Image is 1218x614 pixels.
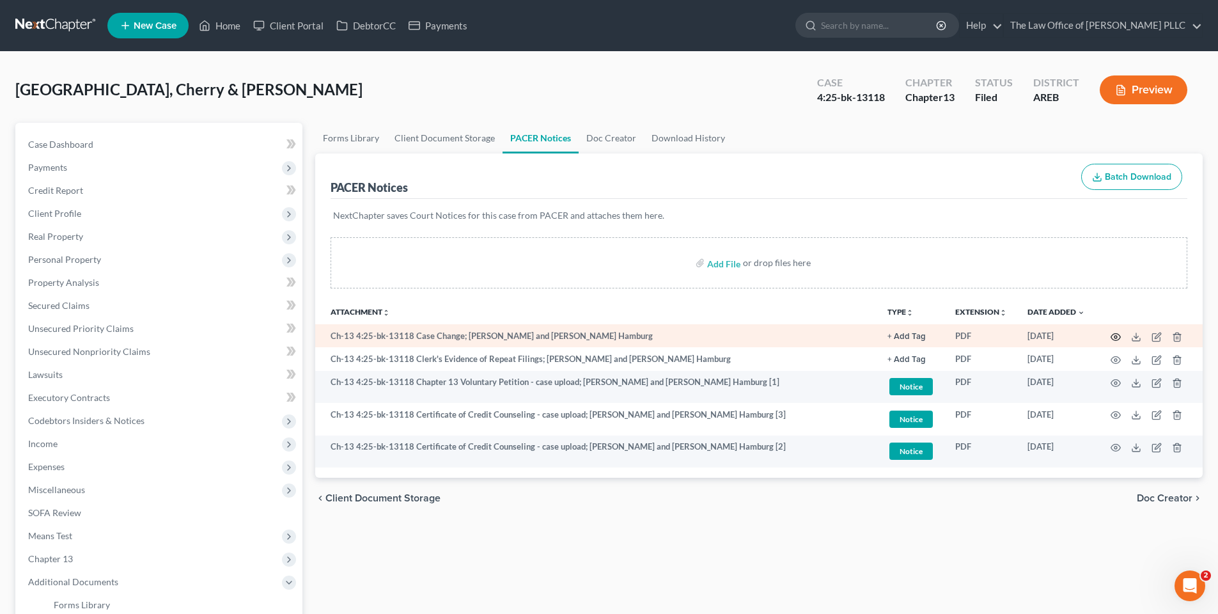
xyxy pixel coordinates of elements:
span: Doc Creator [1137,493,1192,503]
td: PDF [945,324,1017,347]
a: Unsecured Priority Claims [18,317,302,340]
a: Case Dashboard [18,133,302,156]
span: Unsecured Priority Claims [28,323,134,334]
div: Chapter [905,75,955,90]
span: Miscellaneous [28,484,85,495]
button: TYPEunfold_more [887,308,914,317]
i: unfold_more [382,309,390,317]
span: SOFA Review [28,507,81,518]
a: Extensionunfold_more [955,307,1007,317]
button: Preview [1100,75,1187,104]
p: NextChapter saves Court Notices for this case from PACER and attaches them here. [333,209,1185,222]
span: 2 [1201,571,1211,581]
div: 4:25-bk-13118 [817,90,885,105]
span: Additional Documents [28,576,118,587]
span: Payments [28,162,67,173]
a: Attachmentunfold_more [331,307,390,317]
a: Property Analysis [18,271,302,294]
td: Ch-13 4:25-bk-13118 Clerk's Evidence of Repeat Filings; [PERSON_NAME] and [PERSON_NAME] Hamburg [315,347,877,370]
span: 13 [943,91,955,103]
a: Notice [887,441,935,462]
span: Credit Report [28,185,83,196]
a: Client Portal [247,14,330,37]
span: Notice [889,443,933,460]
span: Forms Library [54,599,110,610]
div: Case [817,75,885,90]
td: [DATE] [1017,403,1095,436]
i: unfold_more [906,309,914,317]
td: Ch-13 4:25-bk-13118 Chapter 13 Voluntary Petition - case upload; [PERSON_NAME] and [PERSON_NAME] ... [315,371,877,404]
button: Doc Creator chevron_right [1137,493,1203,503]
td: Ch-13 4:25-bk-13118 Case Change; [PERSON_NAME] and [PERSON_NAME] Hamburg [315,324,877,347]
span: Real Property [28,231,83,242]
a: Date Added expand_more [1027,307,1085,317]
a: Unsecured Nonpriority Claims [18,340,302,363]
a: Notice [887,376,935,397]
a: Lawsuits [18,363,302,386]
span: Notice [889,378,933,395]
a: + Add Tag [887,353,935,365]
a: DebtorCC [330,14,402,37]
div: District [1033,75,1079,90]
div: Status [975,75,1013,90]
td: PDF [945,347,1017,370]
a: Notice [887,409,935,430]
i: expand_more [1077,309,1085,317]
i: chevron_right [1192,493,1203,503]
span: New Case [134,21,176,31]
span: Client Profile [28,208,81,219]
input: Search by name... [821,13,938,37]
a: The Law Office of [PERSON_NAME] PLLC [1004,14,1202,37]
a: Payments [402,14,474,37]
span: Notice [889,411,933,428]
td: PDF [945,403,1017,436]
a: Download History [644,123,733,153]
td: [DATE] [1017,324,1095,347]
a: Secured Claims [18,294,302,317]
td: [DATE] [1017,371,1095,404]
a: + Add Tag [887,330,935,342]
td: Ch-13 4:25-bk-13118 Certificate of Credit Counseling - case upload; [PERSON_NAME] and [PERSON_NAM... [315,403,877,436]
span: Codebtors Insiders & Notices [28,415,144,426]
a: Home [192,14,247,37]
a: Forms Library [315,123,387,153]
td: Ch-13 4:25-bk-13118 Certificate of Credit Counseling - case upload; [PERSON_NAME] and [PERSON_NAM... [315,436,877,468]
td: [DATE] [1017,347,1095,370]
span: [GEOGRAPHIC_DATA], Cherry & [PERSON_NAME] [15,80,363,98]
a: Credit Report [18,179,302,202]
a: Client Document Storage [387,123,503,153]
a: Executory Contracts [18,386,302,409]
div: PACER Notices [331,180,408,195]
button: + Add Tag [887,356,926,364]
span: Client Document Storage [325,493,441,503]
button: Batch Download [1081,164,1182,191]
span: Unsecured Nonpriority Claims [28,346,150,357]
span: Executory Contracts [28,392,110,403]
i: chevron_left [315,493,325,503]
span: Means Test [28,530,72,541]
span: Personal Property [28,254,101,265]
span: Secured Claims [28,300,90,311]
span: Income [28,438,58,449]
div: or drop files here [743,256,811,269]
td: PDF [945,371,1017,404]
a: Help [960,14,1003,37]
div: AREB [1033,90,1079,105]
span: Batch Download [1105,171,1171,182]
a: SOFA Review [18,501,302,524]
iframe: Intercom live chat [1175,571,1205,601]
span: Case Dashboard [28,139,93,150]
button: chevron_left Client Document Storage [315,493,441,503]
div: Chapter [905,90,955,105]
i: unfold_more [999,309,1007,317]
span: Expenses [28,461,65,472]
div: Filed [975,90,1013,105]
td: PDF [945,436,1017,468]
td: [DATE] [1017,436,1095,468]
button: + Add Tag [887,333,926,341]
a: PACER Notices [503,123,579,153]
span: Chapter 13 [28,553,73,564]
a: Doc Creator [579,123,644,153]
span: Lawsuits [28,369,63,380]
span: Property Analysis [28,277,99,288]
